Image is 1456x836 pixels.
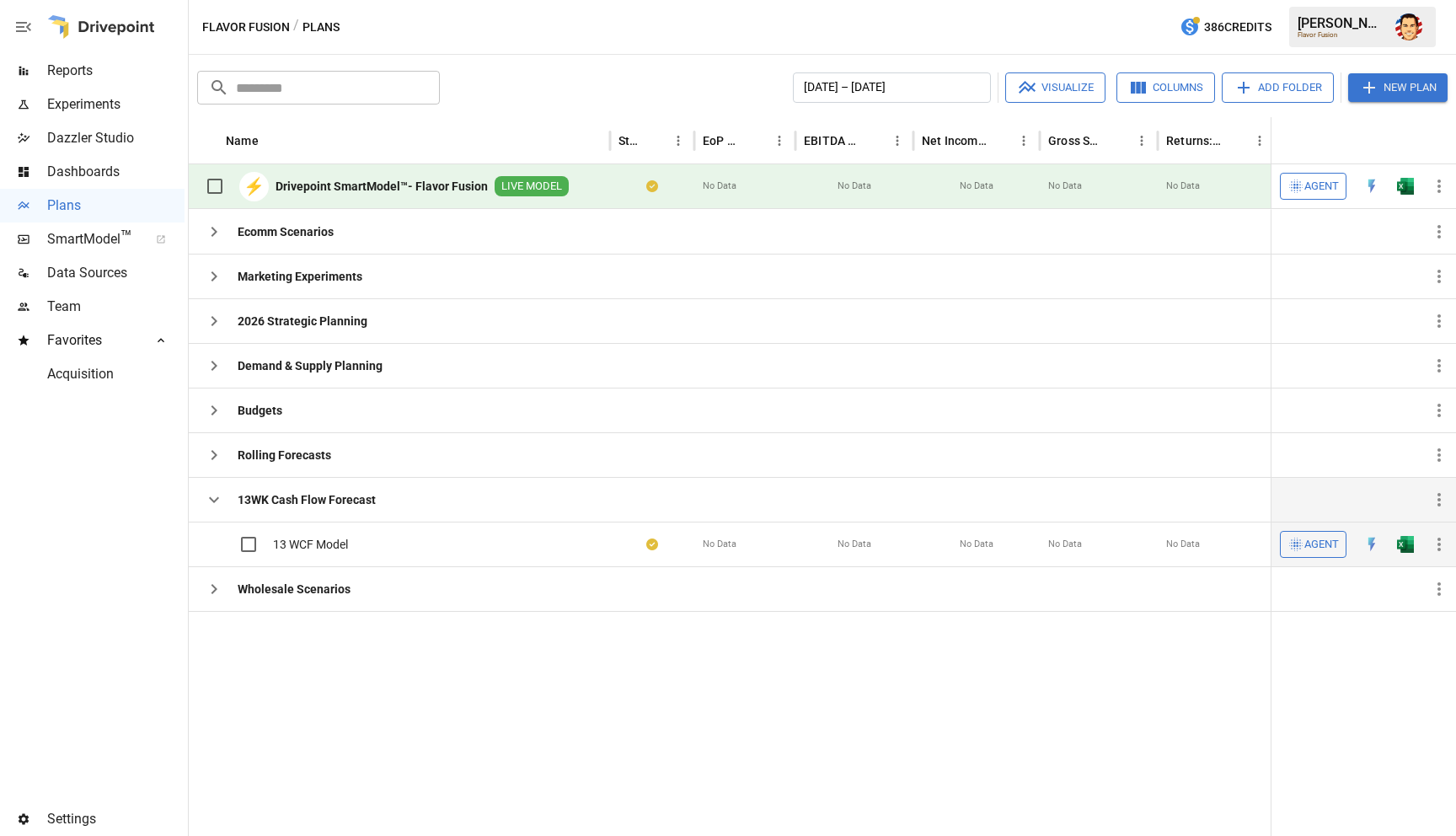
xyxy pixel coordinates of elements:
img: Austin Gardner-Smith [1395,13,1422,40]
img: quick-edit-flash.b8aec18c.svg [1363,178,1380,195]
img: quick-edit-flash.b8aec18c.svg [1363,536,1380,553]
button: Sort [643,129,666,153]
button: Columns [1116,72,1215,103]
div: Gross Sales [1048,134,1105,147]
span: No Data [960,180,993,193]
div: Open in Excel [1397,178,1414,195]
div: Returns: Wholesale [1166,134,1223,147]
span: No Data [1048,538,1082,551]
div: EoP Cash [703,134,742,147]
div: Your plan has changes in Excel that are not reflected in the Drivepoint Data Warehouse, select "S... [646,178,658,195]
span: ™ [120,227,132,248]
span: Dazzler Studio [47,128,185,148]
div: Net Income Margin [922,134,987,147]
span: Favorites [47,330,137,351]
button: Sort [1224,129,1248,153]
span: Agent [1304,535,1339,555]
b: Demand & Supply Planning [238,357,383,374]
span: Team [47,297,185,317]
button: Agent [1280,531,1346,558]
div: / [293,17,299,38]
div: Open in Quick Edit [1363,178,1380,195]
button: New Plan [1348,73,1448,102]
span: LIVE MODEL [495,179,569,195]
b: 2026 Strategic Planning [238,313,367,330]
span: No Data [960,538,993,551]
b: Rolling Forecasts [238,447,331,464]
button: Sort [1432,129,1456,153]
button: EoP Cash column menu [768,129,791,153]
span: 13 WCF Model [273,536,348,553]
span: No Data [1048,180,1082,193]
img: excel-icon.76473adf.svg [1397,536,1414,553]
span: Agent [1304,177,1339,196]
span: No Data [838,538,871,551]
span: Data Sources [47,263,185,283]
button: Add Folder [1222,72,1334,103]
b: Marketing Experiments [238,268,362,285]
span: Experiments [47,94,185,115]
button: Sort [1106,129,1130,153]
div: Open in Excel [1397,536,1414,553]
b: 13WK Cash Flow Forecast [238,491,376,508]
div: Flavor Fusion [1298,31,1385,39]
button: 386Credits [1173,12,1278,43]
span: Reports [47,61,185,81]
b: Ecomm Scenarios [238,223,334,240]
span: No Data [703,180,736,193]
b: Budgets [238,402,282,419]
span: SmartModel [47,229,137,249]
div: Your plan has changes in Excel that are not reflected in the Drivepoint Data Warehouse, select "S... [646,536,658,553]
button: Gross Sales column menu [1130,129,1154,153]
div: ⚡ [239,172,269,201]
button: Sort [260,129,284,153]
div: Name [226,134,259,147]
span: Dashboards [47,162,185,182]
button: Status column menu [666,129,690,153]
button: Visualize [1005,72,1105,103]
button: Sort [744,129,768,153]
button: EBITDA Margin column menu [886,129,909,153]
button: Austin Gardner-Smith [1385,3,1432,51]
button: Returns: Wholesale column menu [1248,129,1271,153]
button: Agent [1280,173,1346,200]
span: Acquisition [47,364,185,384]
b: Drivepoint SmartModel™- Flavor Fusion [276,178,488,195]
button: Sort [988,129,1012,153]
span: 386 Credits [1204,17,1271,38]
span: No Data [838,180,871,193]
span: Plans [47,196,185,216]
span: Settings [47,809,185,829]
span: No Data [1166,538,1200,551]
button: Flavor Fusion [202,17,290,38]
div: Status [618,134,641,147]
b: Wholesale Scenarios [238,581,351,598]
div: EBITDA Margin [804,134,860,147]
button: [DATE] – [DATE] [793,72,991,103]
button: Sort [862,129,886,153]
img: excel-icon.76473adf.svg [1397,178,1414,195]
div: [PERSON_NAME] [1298,15,1385,31]
span: No Data [703,538,736,551]
div: Open in Quick Edit [1363,536,1380,553]
button: Net Income Margin column menu [1012,129,1036,153]
span: No Data [1166,180,1200,193]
